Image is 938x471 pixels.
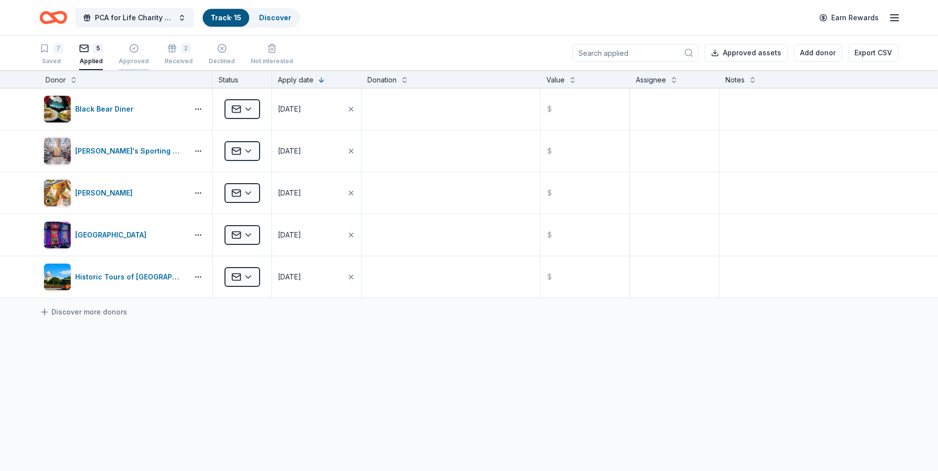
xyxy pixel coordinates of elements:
div: [PERSON_NAME]'s Sporting Goods [75,145,184,157]
div: [DATE] [278,229,301,241]
div: 5 [93,43,103,53]
button: 7Saved [40,39,63,70]
button: Not interested [251,39,293,70]
div: [DATE] [278,145,301,157]
a: Track· 15 [211,13,241,22]
div: Applied [79,57,103,65]
div: 2 [181,43,191,53]
button: [DATE] [272,172,361,214]
button: Image for Historic Tours of AmericaHistoric Tours of [GEOGRAPHIC_DATA] [44,263,184,291]
img: Image for Dick's Sporting Goods [44,138,71,164]
div: Saved [40,57,63,65]
input: Search applied [572,44,699,62]
div: Notes [725,74,745,86]
img: Image for Historic Tours of America [44,264,71,290]
button: Export CSV [848,44,898,62]
button: Approved assets [705,44,788,62]
img: Image for Barona Resort & Casino [44,222,71,248]
div: [DATE] [278,187,301,199]
div: [PERSON_NAME] [75,187,136,199]
a: Earn Rewards [813,9,885,27]
div: Status [213,70,272,88]
div: Black Bear Diner [75,103,137,115]
div: Donation [367,74,397,86]
button: Image for Black Bear DinerBlack Bear Diner [44,95,184,123]
button: [DATE] [272,130,361,172]
button: [DATE] [272,214,361,256]
div: [GEOGRAPHIC_DATA] [75,229,150,241]
div: 7 [53,43,63,53]
div: [DATE] [278,271,301,283]
button: 5Applied [79,39,103,70]
button: Add donor [794,44,842,62]
a: Discover more donors [40,306,127,318]
span: PCA for Life Charity Golf Event [95,12,174,24]
div: Value [546,74,565,86]
button: [DATE] [272,88,361,130]
a: Discover [259,13,291,22]
div: Declined [209,57,235,65]
div: Approved [119,57,149,65]
div: Donor [45,74,66,86]
button: Image for Rubio's[PERSON_NAME] [44,179,184,207]
button: 2Received [165,39,193,70]
img: Image for Rubio's [44,180,71,206]
div: Received [165,57,193,65]
img: Image for Black Bear Diner [44,96,71,122]
button: Track· 15Discover [202,8,300,28]
div: Assignee [636,74,666,86]
button: Image for Dick's Sporting Goods[PERSON_NAME]'s Sporting Goods [44,137,184,165]
button: Declined [209,39,235,70]
div: Historic Tours of [GEOGRAPHIC_DATA] [75,271,184,283]
button: Approved [119,39,149,70]
button: PCA for Life Charity Golf Event [75,8,194,28]
button: Image for Barona Resort & Casino[GEOGRAPHIC_DATA] [44,221,184,249]
button: [DATE] [272,256,361,298]
a: Home [40,6,67,29]
div: Not interested [251,57,293,65]
div: [DATE] [278,103,301,115]
div: Apply date [278,74,313,86]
